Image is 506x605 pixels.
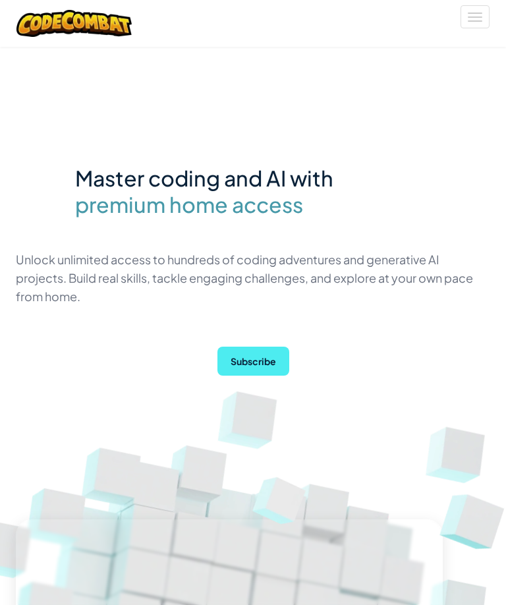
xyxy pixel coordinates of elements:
img: CodeCombat logo [16,10,132,37]
span: premium home access [75,191,303,217]
img: Overlap cubes [232,454,331,544]
span: Master coding and AI with [75,165,333,191]
button: Subscribe [217,347,289,376]
p: Unlock unlimited access to hundreds of coding adventures and generative AI projects. Build real s... [16,250,490,306]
